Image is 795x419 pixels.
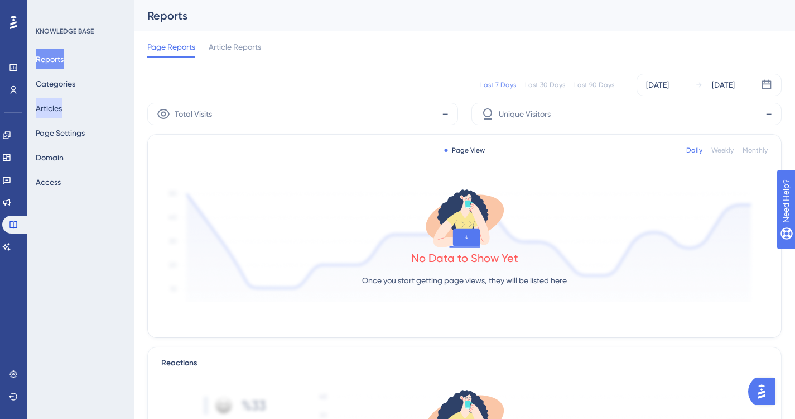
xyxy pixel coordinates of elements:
span: - [442,105,449,123]
div: No Data to Show Yet [411,250,518,266]
button: Reports [36,49,64,69]
div: Weekly [711,146,734,155]
div: Daily [686,146,702,155]
div: Last 7 Days [480,80,516,89]
div: Last 90 Days [574,80,614,89]
div: Monthly [743,146,768,155]
div: Page View [444,146,485,155]
div: Reports [147,8,754,23]
iframe: UserGuiding AI Assistant Launcher [748,375,782,408]
span: Unique Visitors [499,107,551,121]
button: Page Settings [36,123,85,143]
div: KNOWLEDGE BASE [36,27,94,36]
button: Categories [36,74,75,94]
button: Access [36,172,61,192]
div: Last 30 Days [525,80,565,89]
span: Page Reports [147,40,195,54]
p: Once you start getting page views, they will be listed here [362,274,567,287]
span: - [765,105,772,123]
span: Need Help? [26,3,70,16]
button: Domain [36,147,64,168]
button: Articles [36,98,62,118]
div: [DATE] [646,78,669,92]
span: Article Reports [209,40,261,54]
div: [DATE] [712,78,735,92]
span: Total Visits [175,107,212,121]
div: Reactions [161,356,768,370]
